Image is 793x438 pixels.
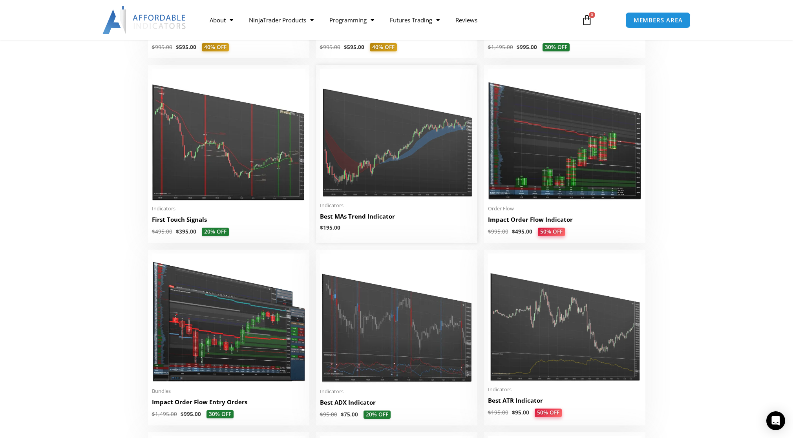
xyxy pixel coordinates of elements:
[543,43,570,52] span: 30% OFF
[176,228,196,235] bdi: 395.00
[152,398,305,406] h2: Impact Order Flow Entry Orders
[176,44,196,51] bdi: 595.00
[322,11,382,29] a: Programming
[488,254,641,382] img: Best ATR Indicator
[512,409,515,416] span: $
[202,43,229,52] span: 40% OFF
[512,228,532,235] bdi: 495.00
[589,12,595,18] span: 0
[152,411,155,418] span: $
[488,409,508,416] bdi: 195.00
[344,44,364,51] bdi: 595.00
[382,11,448,29] a: Futures Trading
[517,44,537,51] bdi: 995.00
[152,44,155,51] span: $
[341,411,358,418] bdi: 75.00
[570,9,604,31] a: 0
[512,409,529,416] bdi: 95.00
[320,44,323,51] span: $
[634,17,683,23] span: MEMBERS AREA
[206,410,234,419] span: 30% OFF
[320,398,473,407] h2: Best ADX Indicator
[152,228,172,235] bdi: 495.00
[202,228,229,236] span: 20% OFF
[512,228,515,235] span: $
[488,396,641,405] h2: Best ATR Indicator
[488,205,641,212] span: Order Flow
[488,215,641,224] h2: Impact Order Flow Indicator
[152,228,155,235] span: $
[488,228,508,235] bdi: 995.00
[320,212,473,224] a: Best MAs Trend Indicator
[370,43,397,52] span: 40% OFF
[152,388,305,394] span: Bundles
[152,44,172,51] bdi: 995.00
[320,254,473,383] img: Best ADX Indicator
[488,386,641,393] span: Indicators
[488,69,641,201] img: OrderFlow 2
[448,11,485,29] a: Reviews
[152,398,305,410] a: Impact Order Flow Entry Orders
[320,202,473,209] span: Indicators
[202,11,241,29] a: About
[320,224,323,231] span: $
[152,254,305,383] img: Impact Order Flow Entry Orders
[241,11,322,29] a: NinjaTrader Products
[102,6,187,34] img: LogoAI | Affordable Indicators – NinjaTrader
[488,228,491,235] span: $
[488,396,641,409] a: Best ATR Indicator
[320,411,337,418] bdi: 95.00
[152,215,305,224] h2: First Touch Signals
[320,388,473,395] span: Indicators
[176,228,179,235] span: $
[488,409,491,416] span: $
[320,44,340,51] bdi: 995.00
[488,44,513,51] bdi: 1,495.00
[152,205,305,212] span: Indicators
[152,215,305,228] a: First Touch Signals
[202,11,572,29] nav: Menu
[364,411,391,419] span: 20% OFF
[538,228,565,236] span: 50% OFF
[535,409,562,417] span: 50% OFF
[320,212,473,221] h2: Best MAs Trend Indicator
[320,411,323,418] span: $
[517,44,520,51] span: $
[488,44,491,51] span: $
[176,44,179,51] span: $
[488,215,641,228] a: Impact Order Flow Indicator
[181,411,184,418] span: $
[152,69,305,201] img: First Touch Signals 1
[341,411,344,418] span: $
[625,12,691,28] a: MEMBERS AREA
[320,69,473,197] img: Best MAs Trend Indicator
[320,224,340,231] bdi: 195.00
[766,411,785,430] div: Open Intercom Messenger
[181,411,201,418] bdi: 995.00
[344,44,347,51] span: $
[152,411,177,418] bdi: 1,495.00
[320,398,473,411] a: Best ADX Indicator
